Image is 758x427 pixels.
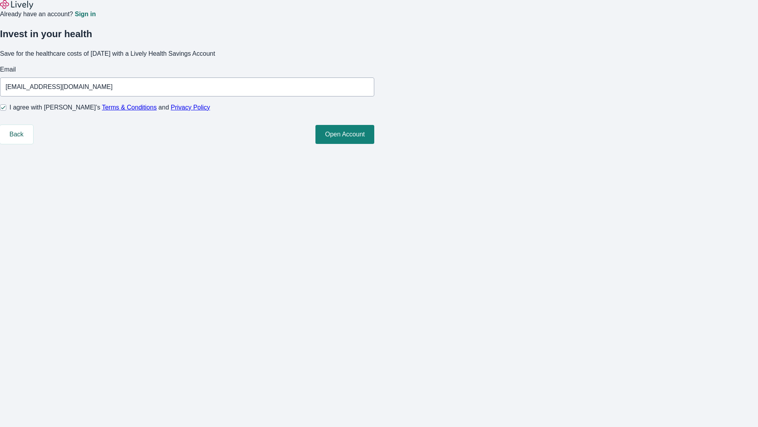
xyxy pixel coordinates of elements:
a: Terms & Conditions [102,104,157,111]
button: Open Account [315,125,374,144]
a: Sign in [75,11,96,17]
a: Privacy Policy [171,104,210,111]
span: I agree with [PERSON_NAME]’s and [9,103,210,112]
